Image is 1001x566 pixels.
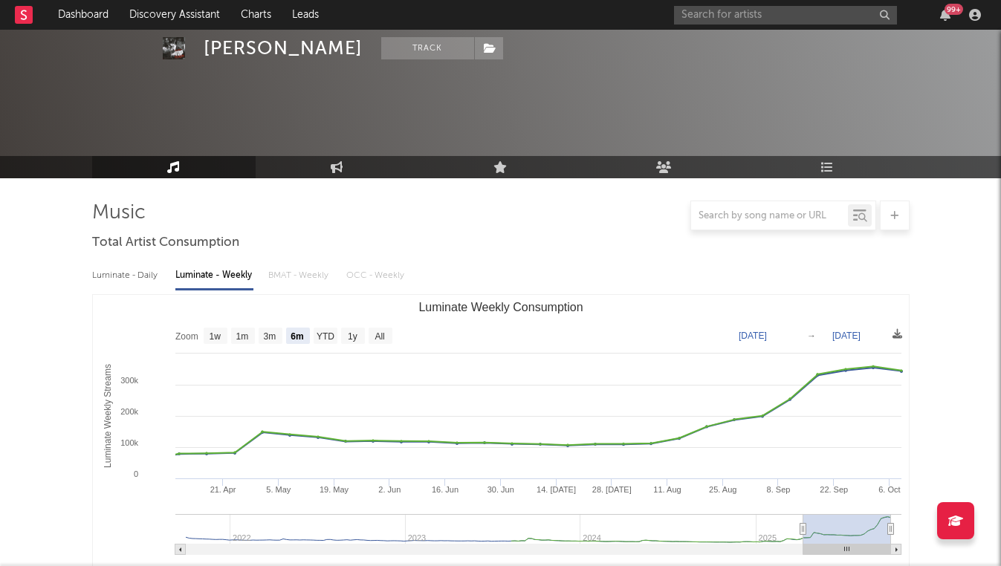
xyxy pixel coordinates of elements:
text: 1y [348,331,357,342]
text: 14. [DATE] [537,485,576,494]
text: 11. Aug [653,485,681,494]
div: Luminate - Daily [92,263,161,288]
text: 28. [DATE] [592,485,631,494]
text: → [807,331,816,341]
text: [DATE] [739,331,767,341]
text: 22. Sep [820,485,848,494]
text: 5. May [266,485,291,494]
text: YTD [316,331,334,342]
text: 19. May [319,485,349,494]
text: 1m [236,331,248,342]
div: 99 + [945,4,963,15]
text: 100k [120,438,138,447]
text: 200k [120,407,138,416]
text: Luminate Weekly Consumption [418,301,583,313]
button: 99+ [940,9,950,21]
text: 16. Jun [431,485,458,494]
text: Zoom [175,331,198,342]
text: 8. Sep [766,485,790,494]
text: 30. Jun [487,485,514,494]
text: Luminate Weekly Streams [102,364,112,468]
text: 300k [120,376,138,385]
span: Total Artist Consumption [92,234,239,252]
text: 6m [291,331,303,342]
text: 2. Jun [378,485,401,494]
text: [DATE] [832,331,861,341]
text: 21. Apr [210,485,236,494]
input: Search for artists [674,6,897,25]
text: 0 [133,469,137,478]
input: Search by song name or URL [691,210,848,222]
text: All [375,331,384,342]
text: 3m [263,331,276,342]
text: 25. Aug [709,485,736,494]
button: Track [381,37,474,59]
div: [PERSON_NAME] [204,37,363,59]
div: Luminate - Weekly [175,263,253,288]
text: 1w [209,331,221,342]
text: 6. Oct [878,485,900,494]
